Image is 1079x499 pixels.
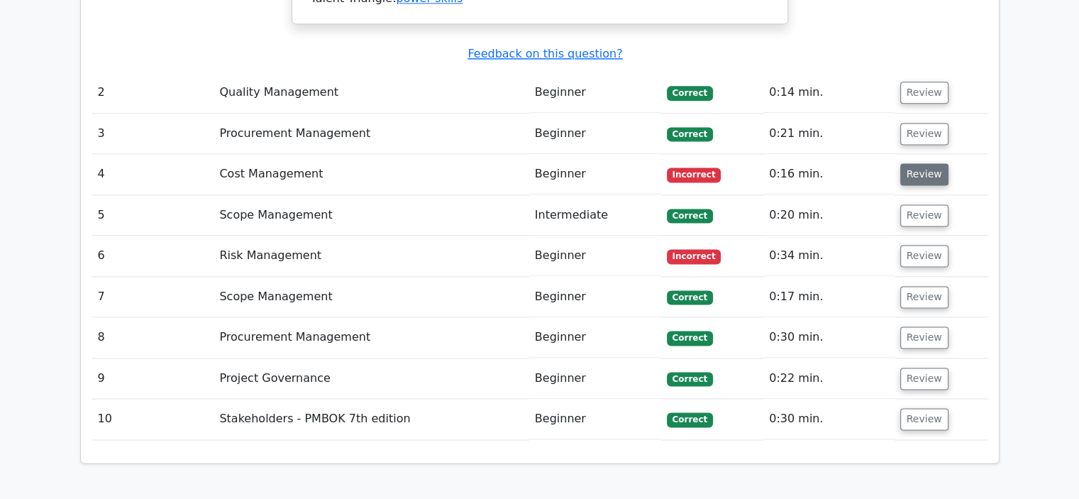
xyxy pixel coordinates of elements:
[667,127,713,141] span: Correct
[92,317,214,358] td: 8
[529,195,661,236] td: Intermediate
[763,72,894,113] td: 0:14 min.
[667,249,721,263] span: Incorrect
[763,277,894,317] td: 0:17 min.
[763,195,894,236] td: 0:20 min.
[900,245,948,267] button: Review
[667,372,713,386] span: Correct
[529,72,661,113] td: Beginner
[763,154,894,194] td: 0:16 min.
[667,86,713,100] span: Correct
[92,399,214,439] td: 10
[529,236,661,276] td: Beginner
[529,154,661,194] td: Beginner
[900,286,948,308] button: Review
[214,358,529,399] td: Project Governance
[214,399,529,439] td: Stakeholders - PMBOK 7th edition
[900,82,948,104] button: Review
[92,114,214,154] td: 3
[900,368,948,390] button: Review
[92,236,214,276] td: 6
[900,204,948,226] button: Review
[667,331,713,345] span: Correct
[529,317,661,358] td: Beginner
[214,195,529,236] td: Scope Management
[214,114,529,154] td: Procurement Management
[763,399,894,439] td: 0:30 min.
[667,290,713,305] span: Correct
[900,327,948,349] button: Review
[92,277,214,317] td: 7
[214,317,529,358] td: Procurement Management
[214,72,529,113] td: Quality Management
[529,277,661,317] td: Beginner
[763,114,894,154] td: 0:21 min.
[763,358,894,399] td: 0:22 min.
[667,209,713,223] span: Correct
[900,163,948,185] button: Review
[92,72,214,113] td: 2
[667,168,721,182] span: Incorrect
[529,358,661,399] td: Beginner
[467,47,622,60] a: Feedback on this question?
[900,123,948,145] button: Review
[529,399,661,439] td: Beginner
[667,412,713,427] span: Correct
[763,236,894,276] td: 0:34 min.
[900,408,948,430] button: Review
[214,236,529,276] td: Risk Management
[214,154,529,194] td: Cost Management
[763,317,894,358] td: 0:30 min.
[92,195,214,236] td: 5
[529,114,661,154] td: Beginner
[92,154,214,194] td: 4
[214,277,529,317] td: Scope Management
[92,358,214,399] td: 9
